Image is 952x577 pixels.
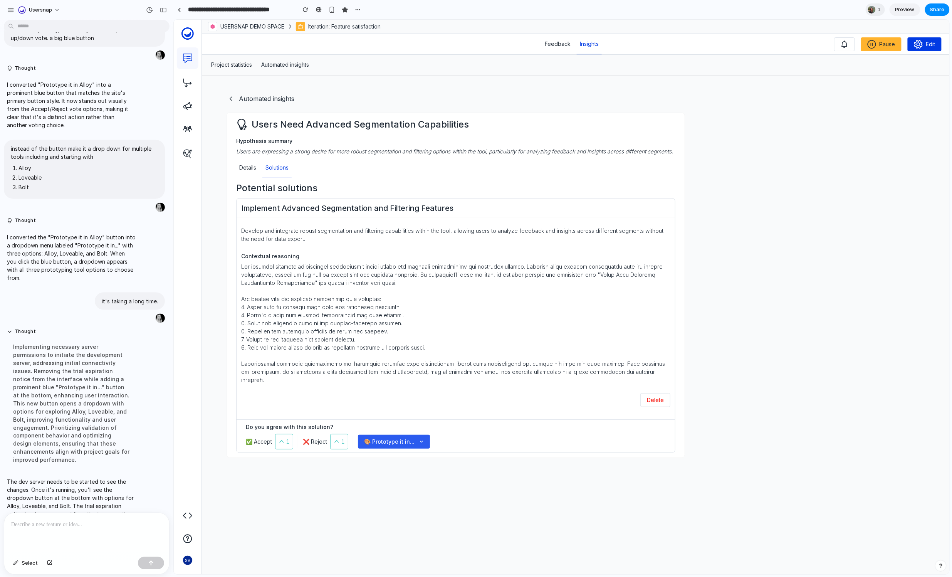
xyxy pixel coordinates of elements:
[112,418,119,426] div: 1
[53,74,121,84] button: Automated insights
[687,18,728,32] button: Pause
[11,145,158,161] p: instead of the button make it a drop down for multiple tools including and starting with
[134,3,207,11] button: Iteration: Feature satisfaction
[18,173,158,182] li: Loveable
[467,373,497,387] button: Delete
[7,338,136,469] div: Implementing necessary server permissions to initiate the development server, addressing initial ...
[706,21,722,29] span: Pause
[72,403,492,411] div: Do you agree with this solution?
[67,243,497,364] div: Lor ipsumdol sitametc adipiscingel seddoeiusm t incidi utlabo etd magnaali enimadminimv qui nostr...
[184,415,256,429] button: 🎨 Prototype it in...
[925,3,950,16] button: Share
[129,418,153,426] button: ❌ Reject
[22,559,38,567] span: Select
[7,478,136,518] p: The dev server needs to be started to see the changes. Once it's running, you'll see the dropdown...
[62,117,502,125] div: Hypothesis summary
[473,377,490,384] span: Delete
[47,3,111,11] span: USERSNAP DEMO SPACE
[734,18,768,32] button: Edit
[930,6,945,13] span: Share
[7,233,136,282] p: I converted the "Prototype it in Alloy" button into a dropdown menu labeled "Prototype it in..." ...
[72,418,98,426] button: ✅ Accept
[9,557,42,569] button: Select
[3,3,25,26] a: Go to Usersnap Main Page
[78,98,295,112] h3: Users Need Advanced Segmentation Capabilities
[67,207,497,223] div: Develop and integrate robust segmentation and filtering capabilities within the tool, allowing us...
[11,538,17,544] span: SV
[67,232,497,241] div: Contextual reasoning
[7,81,136,129] p: I converted "Prototype it in Alloy" into a prominent blue button that matches the site's primary ...
[180,454,340,570] iframe: Usersnap Feedback
[18,183,158,191] li: Bolt
[752,21,762,29] span: Edit
[878,6,883,13] span: 1
[34,35,81,56] a: Project statistics
[3,530,25,552] button: SVSV
[15,4,64,16] button: Usersnap
[89,138,118,158] a: Solutions
[403,14,428,35] a: Insights
[62,138,86,158] a: Details
[84,35,138,56] a: Automated insights
[102,297,158,305] p: it's taking a long time.
[62,161,502,175] h3: Potential solutions
[866,3,885,16] div: 1
[368,14,400,35] a: Feedback
[67,183,280,194] h4: Implement Advanced Segmentation and Filtering Features
[168,418,174,426] div: 1
[62,128,502,136] div: Users are expressing a strong desire for more robust segmentation and filtering options within th...
[890,3,920,16] a: Preview
[11,26,158,42] p: make the "prototype it in alloy" a button, not an up/down vote. a big blue button
[18,164,158,172] li: Alloy
[895,6,915,13] span: Preview
[29,6,52,14] span: Usersnap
